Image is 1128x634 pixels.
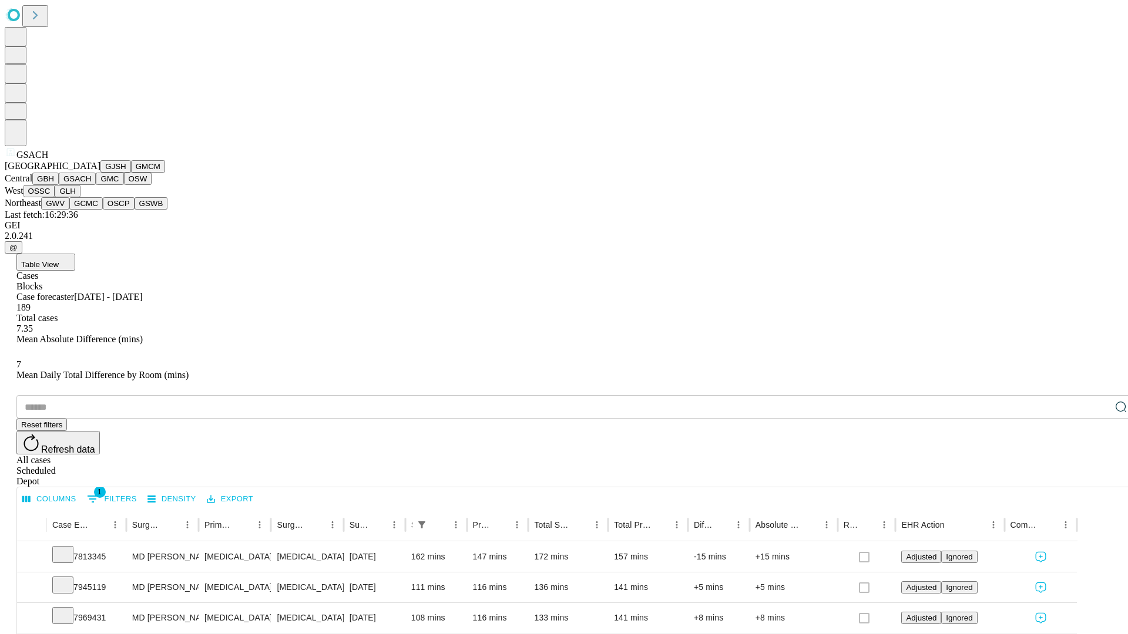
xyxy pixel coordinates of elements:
[756,520,801,530] div: Absolute Difference
[802,517,818,533] button: Sort
[100,160,131,173] button: GJSH
[16,292,74,302] span: Case forecaster
[131,160,165,173] button: GMCM
[21,260,59,269] span: Table View
[16,254,75,271] button: Table View
[818,517,835,533] button: Menu
[5,220,1123,231] div: GEI
[204,603,265,633] div: [MEDICAL_DATA]
[145,490,199,508] button: Density
[492,517,509,533] button: Sort
[473,542,523,572] div: 147 mins
[96,173,123,185] button: GMC
[16,370,189,380] span: Mean Daily Total Difference by Room (mins)
[135,197,168,210] button: GSWB
[5,210,78,220] span: Last fetch: 16:29:36
[350,520,368,530] div: Surgery Date
[694,572,744,602] div: +5 mins
[1010,520,1040,530] div: Comments
[901,551,941,563] button: Adjusted
[534,572,602,602] div: 136 mins
[5,198,41,208] span: Northeast
[132,520,162,530] div: Surgeon Name
[614,542,682,572] div: 157 mins
[204,490,256,508] button: Export
[103,197,135,210] button: OSCP
[411,542,461,572] div: 162 mins
[370,517,386,533] button: Sort
[251,517,268,533] button: Menu
[985,517,1002,533] button: Menu
[204,542,265,572] div: [MEDICAL_DATA]
[5,173,32,183] span: Central
[509,517,525,533] button: Menu
[350,603,399,633] div: [DATE]
[1041,517,1057,533] button: Sort
[23,578,41,598] button: Expand
[163,517,179,533] button: Sort
[411,572,461,602] div: 111 mins
[52,572,120,602] div: 7945119
[277,520,306,530] div: Surgery Name
[204,572,265,602] div: [MEDICAL_DATA]
[694,603,744,633] div: +8 mins
[23,547,41,568] button: Expand
[90,517,107,533] button: Sort
[41,197,69,210] button: GWV
[414,517,430,533] button: Show filters
[107,517,123,533] button: Menu
[614,520,651,530] div: Total Predicted Duration
[386,517,402,533] button: Menu
[350,572,399,602] div: [DATE]
[473,572,523,602] div: 116 mins
[756,603,832,633] div: +8 mins
[21,420,62,429] span: Reset filters
[59,173,96,185] button: GSACH
[906,552,936,561] span: Adjusted
[55,185,80,197] button: GLH
[69,197,103,210] button: GCMC
[52,603,120,633] div: 7969431
[876,517,892,533] button: Menu
[844,520,859,530] div: Resolved in EHR
[756,542,832,572] div: +15 mins
[411,603,461,633] div: 108 mins
[534,520,571,530] div: Total Scheduled Duration
[16,419,67,431] button: Reset filters
[5,241,22,254] button: @
[179,517,196,533] button: Menu
[756,572,832,602] div: +5 mins
[74,292,142,302] span: [DATE] - [DATE]
[16,150,48,160] span: GSACH
[16,359,21,369] span: 7
[411,520,412,530] div: Scheduled In Room Duration
[941,551,977,563] button: Ignored
[572,517,589,533] button: Sort
[52,542,120,572] div: 7813345
[906,613,936,622] span: Adjusted
[946,552,972,561] span: Ignored
[235,517,251,533] button: Sort
[16,334,143,344] span: Mean Absolute Difference (mins)
[946,613,972,622] span: Ignored
[132,542,193,572] div: MD [PERSON_NAME] [PERSON_NAME]
[1057,517,1074,533] button: Menu
[132,572,193,602] div: MD [PERSON_NAME] [PERSON_NAME]
[324,517,341,533] button: Menu
[730,517,747,533] button: Menu
[589,517,605,533] button: Menu
[414,517,430,533] div: 1 active filter
[277,572,337,602] div: [MEDICAL_DATA]
[534,542,602,572] div: 172 mins
[23,608,41,629] button: Expand
[350,542,399,572] div: [DATE]
[5,161,100,171] span: [GEOGRAPHIC_DATA]
[132,603,193,633] div: MD [PERSON_NAME] [PERSON_NAME]
[448,517,464,533] button: Menu
[534,603,602,633] div: 133 mins
[16,302,31,312] span: 189
[941,581,977,593] button: Ignored
[473,603,523,633] div: 116 mins
[614,572,682,602] div: 141 mins
[5,231,1123,241] div: 2.0.241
